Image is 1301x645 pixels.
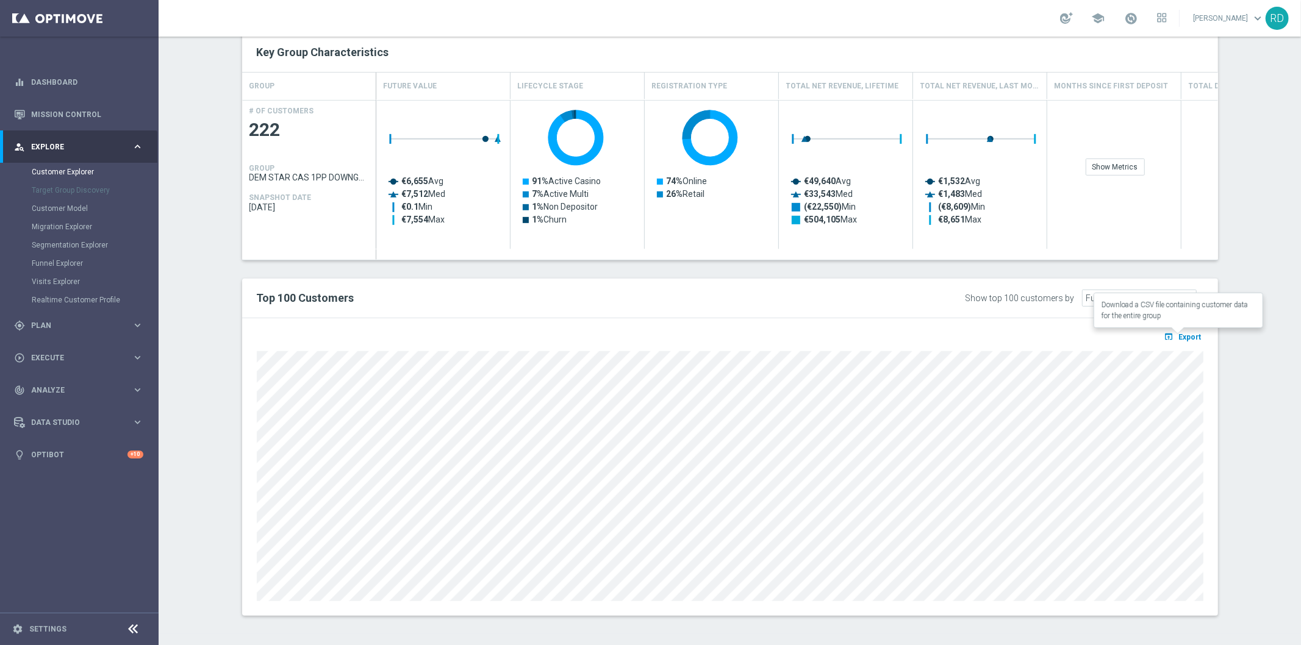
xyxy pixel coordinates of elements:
a: Segmentation Explorer [32,240,127,250]
text: Active Multi [532,189,589,199]
tspan: €33,543 [804,189,836,199]
tspan: 1% [532,202,543,212]
text: Online [666,176,707,186]
a: Visits Explorer [32,277,127,287]
text: Max [804,215,857,224]
div: RD [1266,7,1289,30]
h4: GROUP [249,76,275,97]
h4: Lifecycle Stage [518,76,584,97]
span: Explore [31,143,132,151]
a: Customer Explorer [32,167,127,177]
i: open_in_browser [1164,332,1177,341]
i: keyboard_arrow_right [132,416,143,428]
a: Settings [29,625,66,633]
div: Dashboard [14,66,143,98]
tspan: 1% [532,215,543,224]
div: +10 [127,451,143,458]
div: gps_fixed Plan keyboard_arrow_right [13,321,144,330]
div: Data Studio [14,417,132,428]
i: play_circle_outline [14,352,25,363]
button: equalizer Dashboard [13,77,144,87]
span: Export [1179,333,1202,341]
h4: Future Value [384,76,437,97]
i: equalizer [14,77,25,88]
text: Med [938,189,982,199]
a: Migration Explorer [32,222,127,232]
i: keyboard_arrow_right [132,352,143,363]
button: play_circle_outline Execute keyboard_arrow_right [13,353,144,363]
text: Med [804,189,853,199]
div: Customer Model [32,199,157,218]
h4: Months Since First Deposit [1055,76,1169,97]
a: Mission Control [31,98,143,130]
span: school [1091,12,1105,25]
tspan: 74% [666,176,683,186]
span: DEM STAR CAS 1PP DOWNGRADE_23_09 [249,173,369,182]
button: lightbulb Optibot +10 [13,450,144,460]
button: Mission Control [13,110,144,119]
a: [PERSON_NAME]keyboard_arrow_down [1192,9,1266,27]
i: keyboard_arrow_right [132,319,143,331]
tspan: 91% [532,176,548,186]
i: keyboard_arrow_right [132,384,143,396]
text: Churn [532,215,567,224]
tspan: €49,640 [804,176,836,186]
div: Analyze [14,385,132,396]
i: track_changes [14,385,25,396]
h4: # OF CUSTOMERS [249,107,314,115]
div: Customer Explorer [32,163,157,181]
tspan: €1,532 [938,176,965,186]
div: Optibot [14,438,143,471]
text: Min [938,202,985,212]
text: Med [401,189,445,199]
div: Press SPACE to select this row. [242,100,376,249]
span: Plan [31,322,132,329]
tspan: €0.1 [401,202,418,212]
div: Plan [14,320,132,331]
text: Active Casino [532,176,601,186]
div: Realtime Customer Profile [32,291,157,309]
span: 222 [249,118,369,142]
text: Avg [804,176,851,186]
text: Avg [938,176,980,186]
h4: Registration Type [652,76,728,97]
tspan: €6,655 [401,176,428,186]
a: Customer Model [32,204,127,213]
div: Show top 100 customers by [965,293,1074,304]
i: lightbulb [14,449,25,460]
div: Mission Control [14,98,143,130]
a: Funnel Explorer [32,258,127,268]
span: Analyze [31,387,132,394]
h4: GROUP [249,164,275,173]
button: Data Studio keyboard_arrow_right [13,418,144,427]
tspan: €7,512 [401,189,428,199]
h4: Total Net Revenue, Last Month [920,76,1039,97]
span: Data Studio [31,419,132,426]
i: person_search [14,141,25,152]
h4: SNAPSHOT DATE [249,193,312,202]
button: open_in_browser Export [1163,329,1203,344]
tspan: (€22,550) [804,202,842,212]
h4: Total Net Revenue, Lifetime [786,76,899,97]
button: person_search Explore keyboard_arrow_right [13,142,144,152]
div: Visits Explorer [32,273,157,291]
button: track_changes Analyze keyboard_arrow_right [13,385,144,395]
h2: Key Group Characteristics [257,45,1203,60]
tspan: €504,105 [804,215,840,224]
i: gps_fixed [14,320,25,331]
text: Max [938,215,981,224]
span: Execute [31,354,132,362]
div: Explore [14,141,132,152]
tspan: 26% [666,189,683,199]
tspan: €1,483 [938,189,965,199]
div: Funnel Explorer [32,254,157,273]
text: Retail [666,189,704,199]
text: Min [401,202,432,212]
div: Segmentation Explorer [32,236,157,254]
